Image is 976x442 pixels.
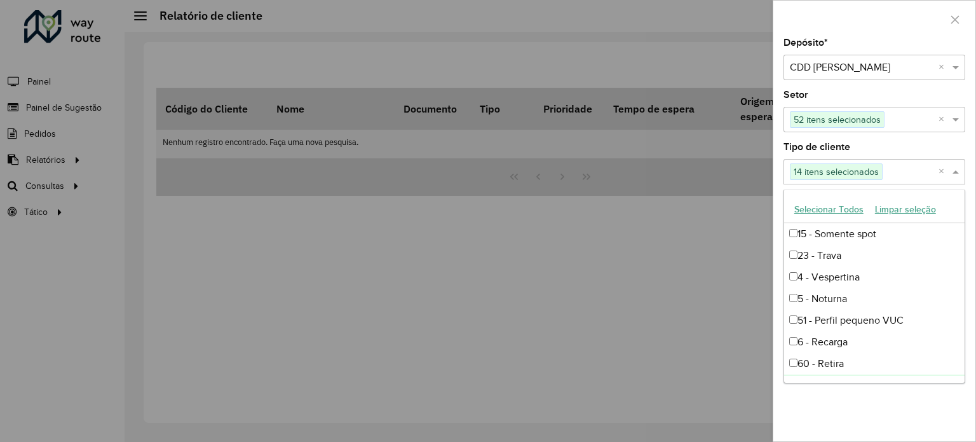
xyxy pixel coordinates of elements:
[784,375,965,396] div: 7 - SUB
[939,112,949,127] span: Clear all
[784,310,965,331] div: 51 - Perfil pequeno VUC
[789,200,869,219] button: Selecionar Todos
[783,139,850,155] label: Tipo de cliente
[783,35,828,50] label: Depósito
[783,190,965,383] ng-dropdown-panel: Options list
[939,60,949,75] span: Clear all
[790,112,884,127] span: 52 itens selecionados
[784,266,965,288] div: 4 - Vespertina
[784,288,965,310] div: 5 - Noturna
[784,223,965,245] div: 15 - Somente spot
[784,353,965,375] div: 60 - Retira
[869,200,942,219] button: Limpar seleção
[783,87,808,102] label: Setor
[784,245,965,266] div: 23 - Trava
[790,164,882,179] span: 14 itens selecionados
[939,164,949,179] span: Clear all
[784,331,965,353] div: 6 - Recarga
